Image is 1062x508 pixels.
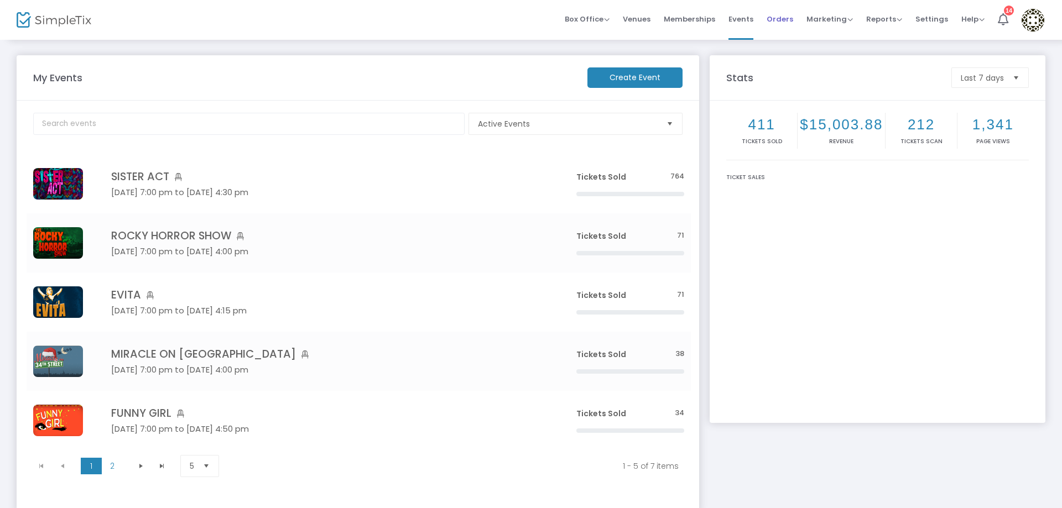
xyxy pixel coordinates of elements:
[102,458,123,474] span: Page 2
[111,289,543,301] h4: EVITA
[576,408,626,419] span: Tickets Sold
[675,408,684,418] span: 34
[728,137,795,145] p: Tickets sold
[199,455,214,476] button: Select
[767,5,793,33] span: Orders
[33,113,465,135] input: Search events
[960,137,1027,145] p: Page Views
[576,231,626,242] span: Tickets Sold
[675,349,684,359] span: 38
[587,67,683,88] m-button: Create Event
[800,137,883,145] p: Revenue
[111,348,543,360] h4: MIRACLE ON [GEOGRAPHIC_DATA]
[728,5,753,33] span: Events
[28,70,582,85] m-panel-title: My Events
[721,70,946,85] m-panel-title: Stats
[565,14,610,24] span: Box Office
[623,5,650,33] span: Venues
[33,345,83,377] img: CarlosFranco-2025-03-2022.08.14-AETMiracleon34thStreetHome.png
[111,424,543,434] h5: [DATE] 7:00 pm to [DATE] 4:50 pm
[888,116,954,133] h2: 212
[158,462,166,470] span: Go to the last page
[888,137,954,145] p: Tickets Scan
[111,306,543,316] h5: [DATE] 7:00 pm to [DATE] 4:15 pm
[677,231,684,241] span: 71
[137,462,145,470] span: Go to the next page
[111,170,543,183] h4: SISTER ACT
[152,458,173,474] span: Go to the last page
[190,460,194,472] span: 5
[662,113,678,134] button: Select
[33,405,83,436] img: CarlosFranco-AETFunnyGirlHome.png
[1008,68,1024,87] button: Select
[1004,6,1014,15] div: 14
[670,171,684,182] span: 764
[961,14,985,24] span: Help
[806,14,853,24] span: Marketing
[111,187,543,197] h5: [DATE] 7:00 pm to [DATE] 4:30 pm
[576,171,626,182] span: Tickets Sold
[33,286,83,318] img: 638869797523440797CarlosFranco-AETEvitaHome.png
[728,116,795,133] h2: 411
[81,458,102,474] span: Page 1
[961,72,1004,83] span: Last 7 days
[664,5,715,33] span: Memberships
[726,173,1029,181] div: Ticket Sales
[111,229,543,242] h4: ROCKY HORROR SHOW
[27,154,691,450] div: Data table
[960,116,1027,133] h2: 1,341
[33,227,83,259] img: CarlosFranco-AETRockyHorrorHome.png
[478,118,658,129] span: Active Events
[915,5,948,33] span: Settings
[111,407,543,420] h4: FUNNY GIRL
[677,290,684,300] span: 71
[33,168,83,200] img: CarlosFranco-2025-03-2022.08.26-AETSisterActHome.png
[111,247,543,256] h5: [DATE] 7:00 pm to [DATE] 4:00 pm
[800,116,883,133] h2: $15,003.88
[866,14,902,24] span: Reports
[111,365,543,375] h5: [DATE] 7:00 pm to [DATE] 4:00 pm
[239,460,679,472] kendo-pager-info: 1 - 5 of 7 items
[131,458,152,474] span: Go to the next page
[576,290,626,301] span: Tickets Sold
[576,349,626,360] span: Tickets Sold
